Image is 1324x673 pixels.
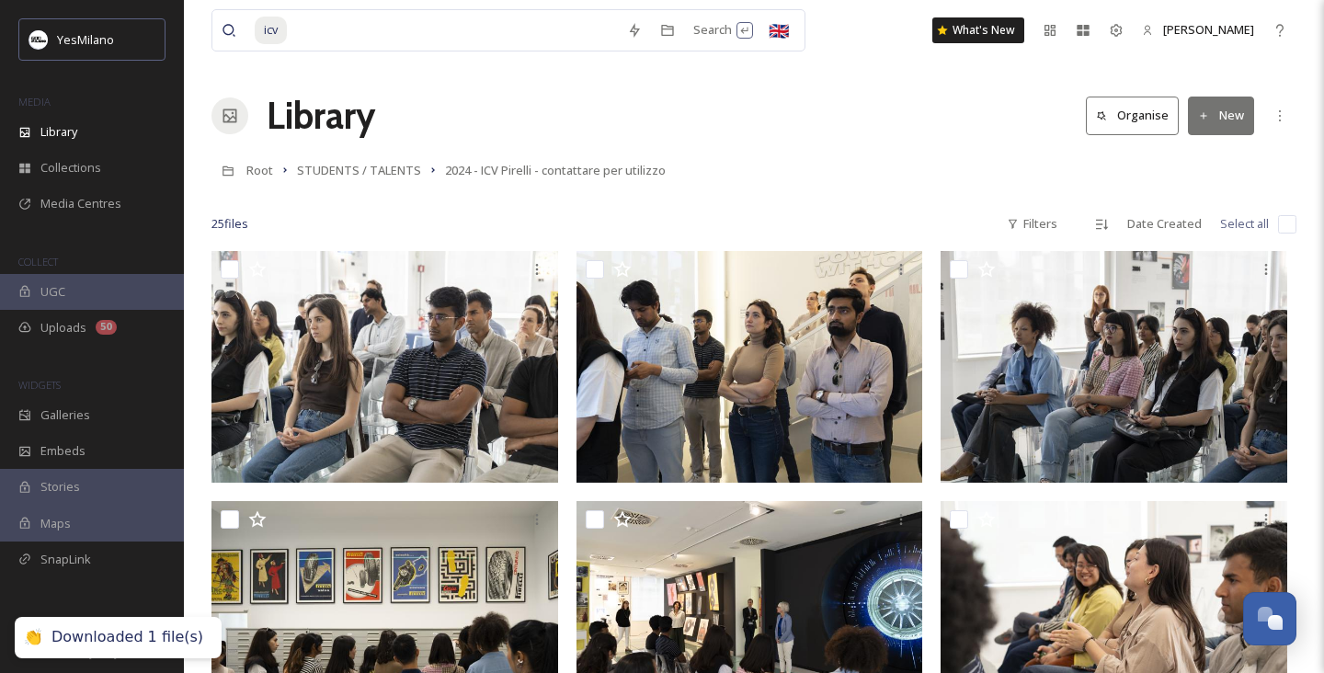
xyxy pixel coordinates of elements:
span: Galleries [40,406,90,424]
a: Organise [1086,97,1188,134]
button: Organise [1086,97,1179,134]
div: Search [684,12,762,48]
span: 2024 - ICV Pirelli - contattare per utilizzo [445,162,666,178]
div: 🇬🇧 [762,14,795,47]
a: [PERSON_NAME] [1133,12,1263,48]
div: Downloaded 1 file(s) [51,628,203,647]
span: 25 file s [211,215,248,233]
span: Stories [40,478,80,496]
span: Library [40,123,77,141]
img: InCompanyVisit_Pirelli_YesMilano_AnnaDellaBadia_09704.jpg [941,251,1287,483]
span: icv [255,17,287,43]
span: Media Centres [40,195,121,212]
span: Uploads [40,319,86,336]
span: COLLECT [18,255,58,268]
div: Filters [998,206,1067,242]
div: 50 [96,320,117,335]
span: SnapLink [40,551,91,568]
span: STUDENTS / TALENTS [297,162,421,178]
span: Collections [40,159,101,177]
div: Date Created [1118,206,1211,242]
button: New [1188,97,1254,134]
img: InCompanyVisit_Pirelli_YesMilano_AnnaDellaBadia_09708.jpg [211,251,558,483]
a: 2024 - ICV Pirelli - contattare per utilizzo [445,159,666,181]
span: Embeds [40,442,86,460]
span: Maps [40,515,71,532]
a: STUDENTS / TALENTS [297,159,421,181]
a: Root [246,159,273,181]
span: [PERSON_NAME] [1163,21,1254,38]
a: What's New [932,17,1024,43]
div: 👏 [24,628,42,647]
span: MEDIA [18,95,51,108]
span: Select all [1220,215,1269,233]
span: UGC [40,283,65,301]
a: Library [267,88,375,143]
img: InCompanyVisit_Pirelli_YesMilano_AnnaDellaBadia_09812.jpg [576,251,923,483]
span: WIDGETS [18,378,61,392]
button: Open Chat [1243,592,1296,645]
span: Root [246,162,273,178]
img: Logo%20YesMilano%40150x.png [29,30,48,49]
span: YesMilano [57,31,114,48]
